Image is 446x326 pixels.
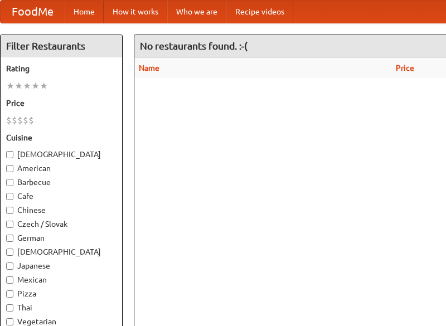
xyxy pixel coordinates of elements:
input: Cafe [6,193,13,200]
h5: Rating [6,63,117,74]
li: ★ [23,80,31,92]
h5: Cuisine [6,132,117,143]
input: Czech / Slovak [6,221,13,228]
li: ★ [40,80,48,92]
label: [DEMOGRAPHIC_DATA] [6,149,117,160]
input: [DEMOGRAPHIC_DATA] [6,249,13,256]
label: Czech / Slovak [6,218,117,230]
input: American [6,165,13,172]
input: Japanese [6,262,13,270]
label: Pizza [6,288,117,299]
label: Chinese [6,205,117,216]
li: $ [6,114,12,126]
h4: Filter Restaurants [1,35,122,57]
label: Thai [6,302,117,313]
li: ★ [6,80,14,92]
a: Name [139,64,159,72]
li: $ [17,114,23,126]
li: $ [12,114,17,126]
label: [DEMOGRAPHIC_DATA] [6,246,117,257]
a: How it works [104,1,167,23]
label: Cafe [6,191,117,202]
input: Thai [6,304,13,312]
input: Mexican [6,276,13,284]
label: Japanese [6,260,117,271]
input: Pizza [6,290,13,298]
label: American [6,163,117,174]
h5: Price [6,98,117,109]
a: Who we are [167,1,226,23]
li: ★ [31,80,40,92]
li: ★ [14,80,23,92]
label: Barbecue [6,177,117,188]
li: $ [23,114,28,126]
a: Price [396,64,414,72]
label: German [6,232,117,244]
a: Recipe videos [226,1,293,23]
a: Home [65,1,104,23]
input: Barbecue [6,179,13,186]
a: FoodMe [1,1,65,23]
label: Mexican [6,274,117,285]
input: German [6,235,13,242]
li: $ [28,114,34,126]
input: Vegetarian [6,318,13,325]
ng-pluralize: No restaurants found. :-( [140,41,248,51]
input: Chinese [6,207,13,214]
input: [DEMOGRAPHIC_DATA] [6,151,13,158]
